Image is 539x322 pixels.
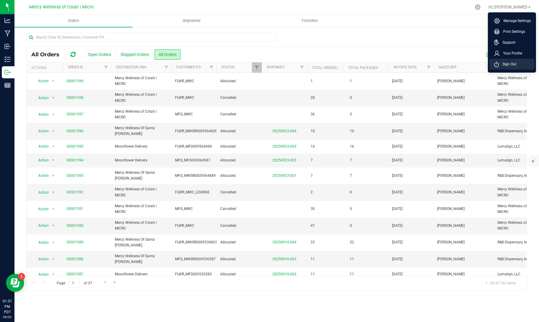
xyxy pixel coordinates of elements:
a: 20250923-003 [272,144,296,148]
span: [DATE] [392,78,403,84]
span: Support [499,39,515,45]
iframe: Resource center [6,274,24,292]
span: [DATE] [392,206,403,212]
span: [PERSON_NAME] [437,256,465,262]
span: Cancelled [220,95,258,101]
a: 00001592 [67,189,83,195]
span: [PERSON_NAME] [437,189,465,195]
span: 1 - 20 of 730 items [481,278,521,287]
span: 0 [347,110,355,119]
span: 1 [311,78,313,84]
span: 10 [311,128,315,134]
inline-svg: Outbound [5,69,11,75]
span: Allocated [220,271,258,277]
span: [PERSON_NAME] [437,144,465,149]
inline-svg: Inbound [5,43,11,49]
span: select [49,188,57,197]
span: All Orders [31,51,65,58]
span: Action [33,270,49,279]
span: Action [33,188,49,197]
a: Invoice Date [393,65,417,69]
span: Action [33,238,49,247]
span: Mercy Wellness of Cotati | Micro [29,5,94,10]
span: 22 [311,239,315,245]
span: Allocated [220,256,258,262]
span: [DATE] [392,111,403,117]
a: 00001598 [67,95,83,101]
a: 20250923-002 [272,158,296,162]
inline-svg: Reports [5,82,11,88]
span: [PERSON_NAME] [437,239,465,245]
span: [DATE] [392,271,403,277]
span: Hi, [PERSON_NAME]! [488,5,528,9]
span: Your Profile [500,50,522,56]
span: Page of 37 [52,278,97,288]
span: [PERSON_NAME] [437,128,465,134]
span: Orders [60,18,87,23]
span: 1 [347,77,355,86]
span: Action [33,110,49,119]
span: 16 [347,142,357,151]
span: Mercy Wellness of Cotati | MICRO [115,220,168,231]
inline-svg: Inventory [5,56,11,62]
span: Shipments [174,18,209,23]
a: 00001593 [67,173,83,179]
span: select [49,156,57,164]
span: Moonflower Delivery [115,158,168,163]
span: 7 [347,171,355,180]
span: Mercy Wellness of Cotati | MICRO [115,75,168,87]
span: Action [33,77,49,85]
div: Manage settings [474,4,481,10]
span: 47 [311,223,315,229]
a: 00001588 [67,256,83,262]
a: Customer PO [176,65,201,69]
span: Action [33,171,49,180]
span: [DATE] [392,144,403,149]
span: MFG_MF0009564587 [175,158,213,163]
a: 20250916-004 [272,240,296,244]
a: Order ID [68,65,83,69]
a: 00001590 [67,223,83,229]
span: FLWR_MF0009530585 [175,271,213,277]
a: Transfers [250,14,368,27]
span: 7 [347,156,355,165]
span: 0 [347,221,355,230]
span: FLWR_MWSR0009564600 [175,128,217,134]
span: FLWR_MWC [175,78,213,84]
span: [DATE] [392,239,403,245]
a: Filter [161,62,171,73]
a: Orders [14,14,133,27]
span: Cancelled [220,206,258,212]
a: Go to the last page [111,278,119,286]
span: Allocated [220,128,258,134]
a: 00001594 [67,158,83,163]
a: 00001595 [67,144,83,149]
span: Mercy Wellness of Cotati | MICRO [115,186,168,198]
span: [DATE] [392,173,403,179]
a: Shipment [267,65,285,69]
span: [PERSON_NAME] [437,78,465,84]
span: select [49,255,57,263]
span: [PERSON_NAME] [437,111,465,117]
span: Allocated [220,144,258,149]
span: [DATE] [392,223,403,229]
span: select [49,205,57,213]
span: [DATE] [392,256,403,262]
button: Open Orders [84,49,115,60]
span: Cancelled [220,111,258,117]
span: Action [33,142,49,151]
p: 01:51 PM PDT [3,299,12,315]
a: Destination DBA [116,65,146,69]
span: Cancelled [220,189,258,195]
span: [PERSON_NAME] [437,158,465,163]
span: Action [33,255,49,263]
span: Action [33,221,49,230]
span: [DATE] [392,128,403,134]
span: FLWR_MWC_LOUNGE [175,189,213,195]
span: 30 [311,206,315,212]
p: 09/25 [3,315,12,319]
span: [PERSON_NAME] [437,271,465,277]
a: 00001589 [67,239,83,245]
span: Moonflower Delivery [115,144,168,149]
